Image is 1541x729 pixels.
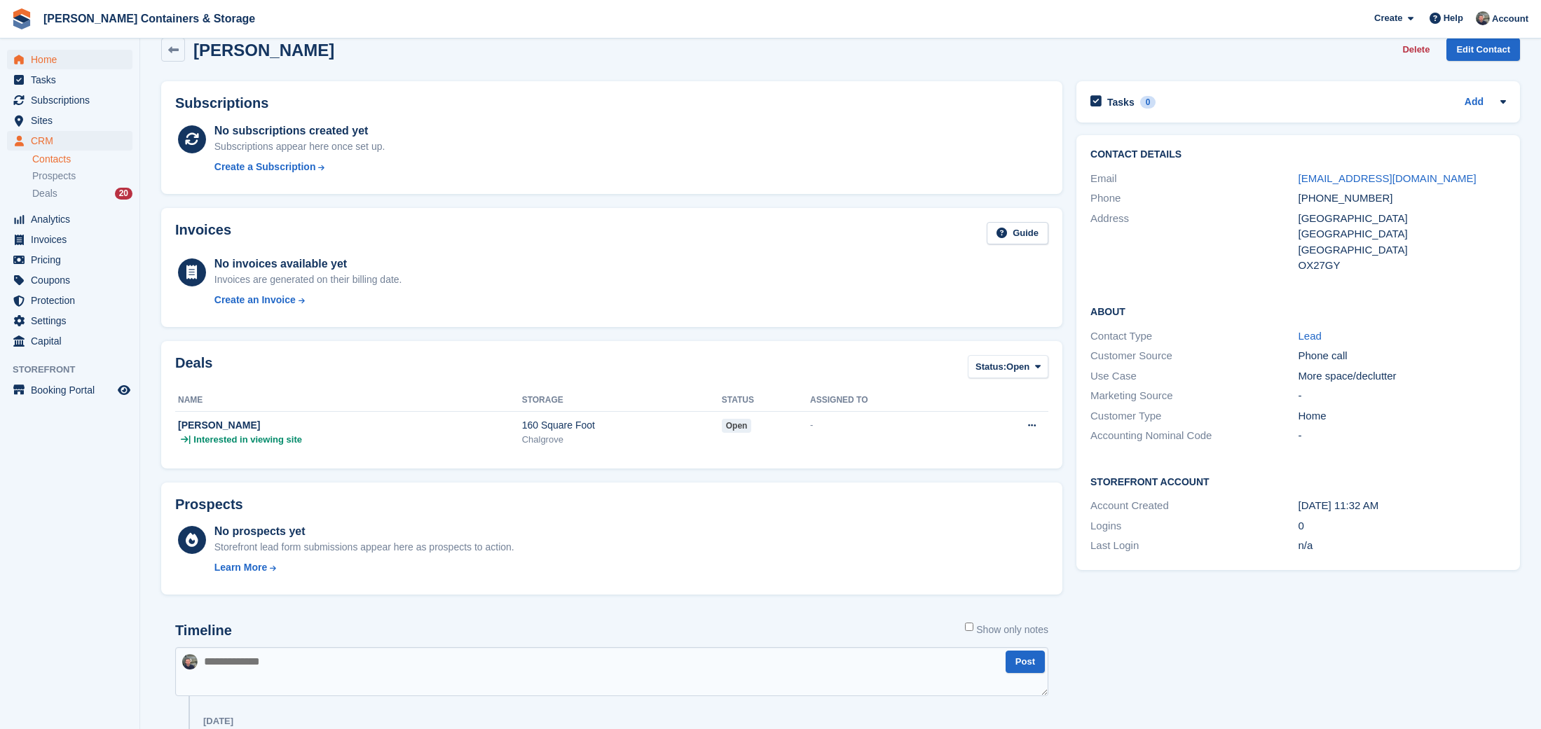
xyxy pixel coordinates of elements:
[7,131,132,151] a: menu
[31,131,115,151] span: CRM
[965,623,1048,637] label: Show only notes
[175,95,1048,111] h2: Subscriptions
[1140,96,1156,109] div: 0
[1299,368,1506,384] div: More space/declutter
[1299,190,1506,207] div: [PHONE_NUMBER]
[214,293,402,307] a: Create an Invoice
[1090,304,1506,318] h2: About
[203,716,233,727] div: [DATE]
[1374,11,1402,25] span: Create
[7,230,132,249] a: menu
[31,209,115,229] span: Analytics
[7,270,132,290] a: menu
[32,169,132,183] a: Prospects
[1299,498,1506,514] div: [DATE] 11:32 AM
[1090,498,1298,514] div: Account Created
[1299,211,1506,227] div: [GEOGRAPHIC_DATA]
[1090,518,1298,534] div: Logins
[1299,518,1506,534] div: 0
[7,111,132,130] a: menu
[175,623,232,639] h2: Timeline
[1299,330,1322,342] a: Lead
[214,560,267,575] div: Learn More
[1299,242,1506,258] div: [GEOGRAPHIC_DATA]
[522,389,722,412] th: Storage
[31,70,115,90] span: Tasks
[810,418,968,432] div: -
[722,389,810,412] th: Status
[32,169,76,183] span: Prospects
[7,209,132,229] a: menu
[193,433,302,447] span: Interested in viewing site
[182,654,198,669] img: Adam Greenhalgh
[1299,172,1477,184] a: [EMAIL_ADDRESS][DOMAIN_NAME]
[975,360,1006,374] span: Status:
[31,111,115,130] span: Sites
[7,50,132,69] a: menu
[175,222,231,245] h2: Invoices
[1090,388,1298,404] div: Marketing Source
[522,433,722,447] div: Chalgrove
[189,433,191,447] span: |
[7,380,132,400] a: menu
[1107,96,1135,109] h2: Tasks
[1299,428,1506,444] div: -
[1090,474,1506,488] h2: Storefront Account
[7,250,132,270] a: menu
[31,230,115,249] span: Invoices
[31,380,115,400] span: Booking Portal
[1299,258,1506,274] div: OX27GY
[987,222,1048,245] a: Guide
[31,311,115,331] span: Settings
[31,50,115,69] span: Home
[31,90,115,110] span: Subscriptions
[968,355,1048,378] button: Status: Open
[1090,408,1298,424] div: Customer Type
[32,186,132,201] a: Deals 20
[214,293,296,307] div: Create an Invoice
[32,187,57,200] span: Deals
[1090,328,1298,345] div: Contact Type
[214,256,402,272] div: No invoices available yet
[38,7,261,30] a: [PERSON_NAME] Containers & Storage
[810,389,968,412] th: Assigned to
[175,355,212,381] h2: Deals
[115,188,132,200] div: 20
[1090,368,1298,384] div: Use Case
[1006,651,1045,674] button: Post
[31,331,115,351] span: Capital
[1444,11,1463,25] span: Help
[214,160,385,174] a: Create a Subscription
[13,363,139,377] span: Storefront
[7,90,132,110] a: menu
[1299,538,1506,554] div: n/a
[175,389,522,412] th: Name
[1476,11,1490,25] img: Adam Greenhalgh
[1090,538,1298,554] div: Last Login
[31,250,115,270] span: Pricing
[214,523,514,540] div: No prospects yet
[1090,211,1298,274] div: Address
[32,153,132,166] a: Contacts
[175,497,243,513] h2: Prospects
[7,291,132,310] a: menu
[722,419,752,433] span: open
[965,623,973,631] input: Show only notes
[1090,348,1298,364] div: Customer Source
[1299,348,1506,364] div: Phone call
[116,382,132,398] a: Preview store
[1090,190,1298,207] div: Phone
[522,418,722,433] div: 160 Square Foot
[214,160,316,174] div: Create a Subscription
[214,139,385,154] div: Subscriptions appear here once set up.
[1492,12,1528,26] span: Account
[7,331,132,351] a: menu
[1465,95,1484,111] a: Add
[1446,38,1520,61] a: Edit Contact
[1090,428,1298,444] div: Accounting Nominal Code
[31,270,115,290] span: Coupons
[214,123,385,139] div: No subscriptions created yet
[1397,38,1435,61] button: Delete
[193,41,334,60] h2: [PERSON_NAME]
[214,272,402,287] div: Invoices are generated on their billing date.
